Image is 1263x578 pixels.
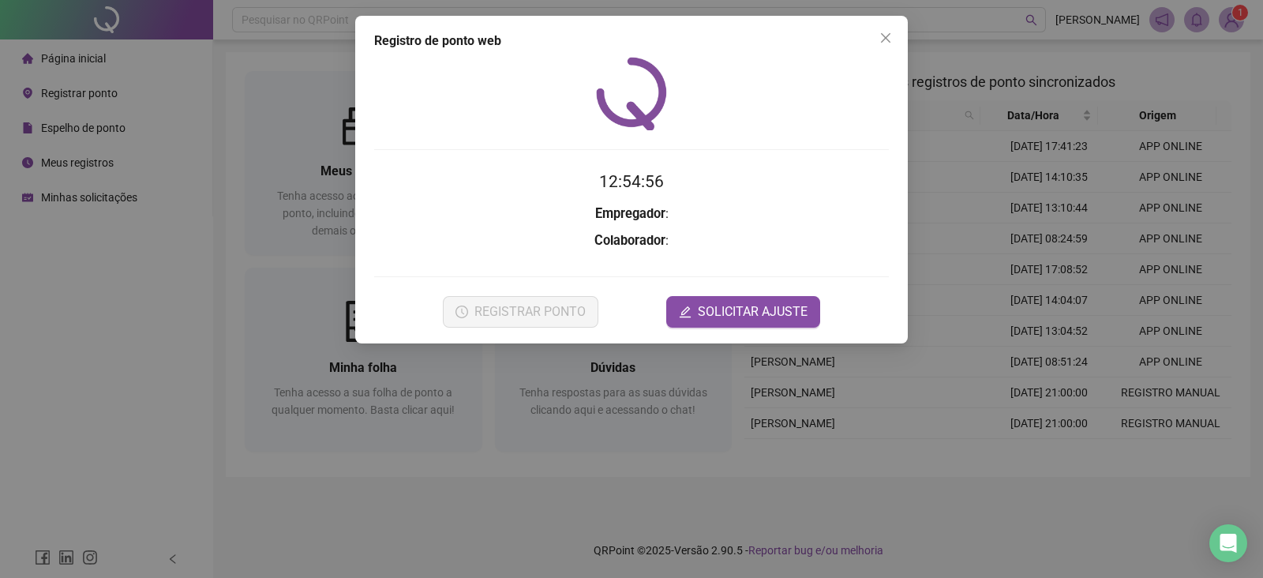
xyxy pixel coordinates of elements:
div: Registro de ponto web [374,32,889,51]
button: Close [873,25,898,51]
h3: : [374,204,889,224]
div: Open Intercom Messenger [1209,524,1247,562]
span: edit [679,306,691,318]
button: editSOLICITAR AJUSTE [666,296,820,328]
span: close [879,32,892,44]
time: 12:54:56 [599,172,664,191]
button: REGISTRAR PONTO [443,296,598,328]
strong: Colaborador [594,233,665,248]
img: QRPoint [596,57,667,130]
span: SOLICITAR AJUSTE [698,302,808,321]
strong: Empregador [595,206,665,221]
h3: : [374,231,889,251]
